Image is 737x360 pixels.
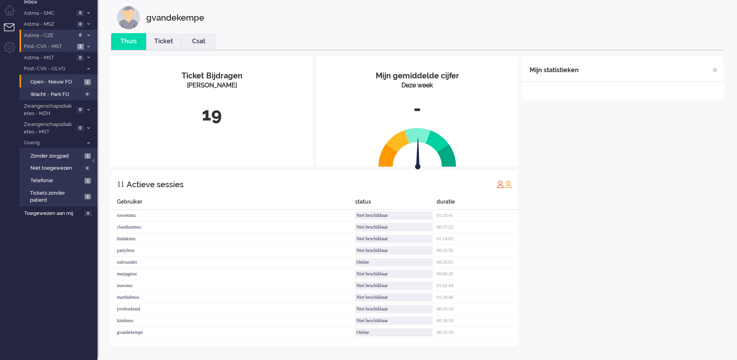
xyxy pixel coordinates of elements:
[355,305,433,313] div: Niet beschikbaar
[85,211,92,216] span: 0
[23,32,74,39] span: Astma - CZE
[84,165,91,171] span: 0
[111,292,355,303] div: marthabmsc
[355,270,433,278] div: Niet beschikbaar
[497,180,504,188] img: profile_red.svg
[23,121,74,135] span: Zwangerschapsdiabetes - MST
[437,303,518,315] div: 00:59:10
[23,65,83,73] span: Post-CVA - OLVG
[77,125,84,131] span: 0
[322,96,512,122] div: -
[111,33,146,50] li: Thuis
[355,223,433,231] div: Niet beschikbaar
[24,210,82,217] span: Toegewezen aan mij
[437,292,518,303] div: 01:20:40
[322,81,512,90] div: Deze week
[77,55,84,61] span: 0
[437,198,518,210] div: duratie
[355,328,433,337] div: Online
[127,177,184,192] div: Actieve sessies
[4,23,21,41] li: Tickets menu
[84,91,91,97] span: 0
[30,153,83,160] span: Zonder zorgpad
[117,176,124,192] div: 11
[85,194,91,200] span: 1
[181,33,216,50] li: Csat
[146,33,181,50] li: Ticket
[111,198,355,210] div: Gebruiker
[530,62,579,78] div: Mijn statistieken
[23,90,97,98] a: Wacht - Park FO 0
[111,327,355,339] div: gvandekempe
[355,247,433,255] div: Niet beschikbaar
[23,139,83,147] span: Overig
[23,176,97,184] a: Telefonie 1
[30,177,83,184] span: Telefonie
[84,79,91,85] span: 2
[85,178,91,184] span: 1
[77,10,84,16] span: 0
[23,163,97,172] a: Niet toegewezen 0
[4,5,21,23] li: Dashboard menu
[111,303,355,315] div: jverboekend
[437,268,518,280] div: 00:08:28
[23,103,74,117] span: Zwangerschapsdiabetes - MZH
[77,44,84,50] span: 2
[77,32,84,38] span: 0
[30,78,82,86] span: Open - Nieuw FO
[504,180,512,188] img: profile_orange.svg
[77,21,84,27] span: 0
[437,280,518,292] div: 01:02:44
[437,327,518,339] div: 00:55:10
[111,233,355,245] div: lindakmsc
[111,210,355,222] div: rowietmsc
[401,138,435,171] img: arrow.svg
[111,245,355,257] div: pattylmsc
[355,317,433,325] div: Niet beschikbaar
[437,245,518,257] div: 00:35:56
[437,222,518,233] div: 00:37:22
[146,37,181,46] a: Ticket
[117,6,140,29] img: customer.svg
[117,81,307,90] div: [PERSON_NAME]
[23,54,74,62] span: Astma - MST
[437,233,518,245] div: 01:14:03
[111,257,355,268] div: ealexander
[117,102,307,128] div: 19
[23,77,97,86] a: Open - Nieuw FO 2
[437,315,518,327] div: 00:38:18
[77,107,84,113] span: 0
[23,209,97,217] a: Toegewezen aan mij 0
[146,6,204,29] div: gvandekempe
[30,165,82,172] span: Niet toegewezen
[117,70,307,82] div: Ticket Bijdragen
[111,37,146,46] a: Thuis
[355,211,433,220] div: Niet beschikbaar
[23,10,74,17] span: Astma - SMC
[85,153,91,159] span: 1
[355,235,433,243] div: Niet beschikbaar
[355,293,433,301] div: Niet beschikbaar
[437,257,518,268] div: 00:29:05
[111,222,355,233] div: claudiammsc
[23,21,74,28] span: Astma - MSZ
[30,91,82,98] span: Wacht - Park FO
[322,70,512,82] div: Mijn gemiddelde cijfer
[355,198,437,210] div: status
[111,315,355,327] div: kimkmsc
[181,37,216,46] a: Csat
[355,258,433,266] div: Online
[23,151,97,160] a: Zonder zorgpad 1
[30,190,82,204] span: Tickets zonder patient
[111,280,355,292] div: isawmsc
[23,43,75,50] span: Post-CVA - MST
[378,128,456,167] img: semi_circle.svg
[355,282,433,290] div: Niet beschikbaar
[4,42,21,59] li: Admin menu
[111,268,355,280] div: marjagmsc
[437,210,518,222] div: 01:33:41
[23,188,97,204] a: Tickets zonder patient 1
